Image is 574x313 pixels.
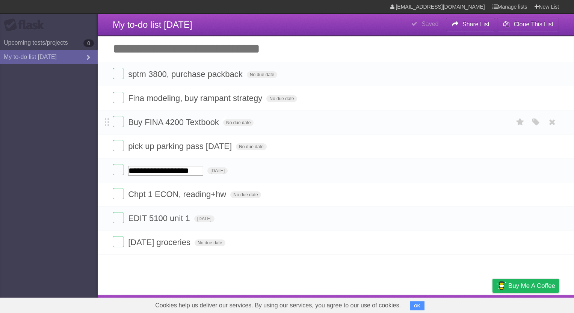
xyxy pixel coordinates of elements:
span: Buy me a coffee [508,279,555,292]
span: No due date [266,95,297,102]
div: Flask [4,18,49,32]
a: Privacy [483,297,502,311]
span: [DATE] [207,167,228,174]
a: Developers [417,297,448,311]
label: Done [113,164,124,175]
label: Star task [513,116,527,128]
b: 0 [83,39,94,47]
label: Done [113,68,124,79]
label: Done [113,116,124,127]
span: My to-do list [DATE] [113,20,192,30]
span: Fina modeling, buy rampant strategy [128,93,264,103]
label: Done [113,140,124,151]
label: Done [113,236,124,247]
span: [DATE] groceries [128,238,192,247]
b: Clone This List [514,21,553,27]
span: EDIT 5100 unit 1 [128,214,192,223]
span: Buy FINA 4200 Textbook [128,117,221,127]
a: About [393,297,408,311]
span: No due date [230,191,261,198]
label: Done [113,188,124,199]
label: Done [113,92,124,103]
a: Buy me a coffee [492,279,559,293]
label: Done [113,212,124,223]
img: Buy me a coffee [496,279,506,292]
span: No due date [195,239,225,246]
button: Share List [446,18,495,31]
span: [DATE] [194,215,214,222]
b: Share List [462,21,489,27]
span: Cookies help us deliver our services. By using our services, you agree to our use of cookies. [148,298,408,313]
span: pick up parking pass [DATE] [128,141,234,151]
span: No due date [247,71,277,78]
b: Saved [421,21,438,27]
span: sptm 3800, purchase packback [128,69,245,79]
span: No due date [223,119,254,126]
a: Suggest a feature [512,297,559,311]
span: No due date [236,143,266,150]
span: Chpt 1 ECON, reading+hw [128,190,228,199]
button: Clone This List [497,18,559,31]
button: OK [410,301,424,310]
a: Terms [457,297,474,311]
